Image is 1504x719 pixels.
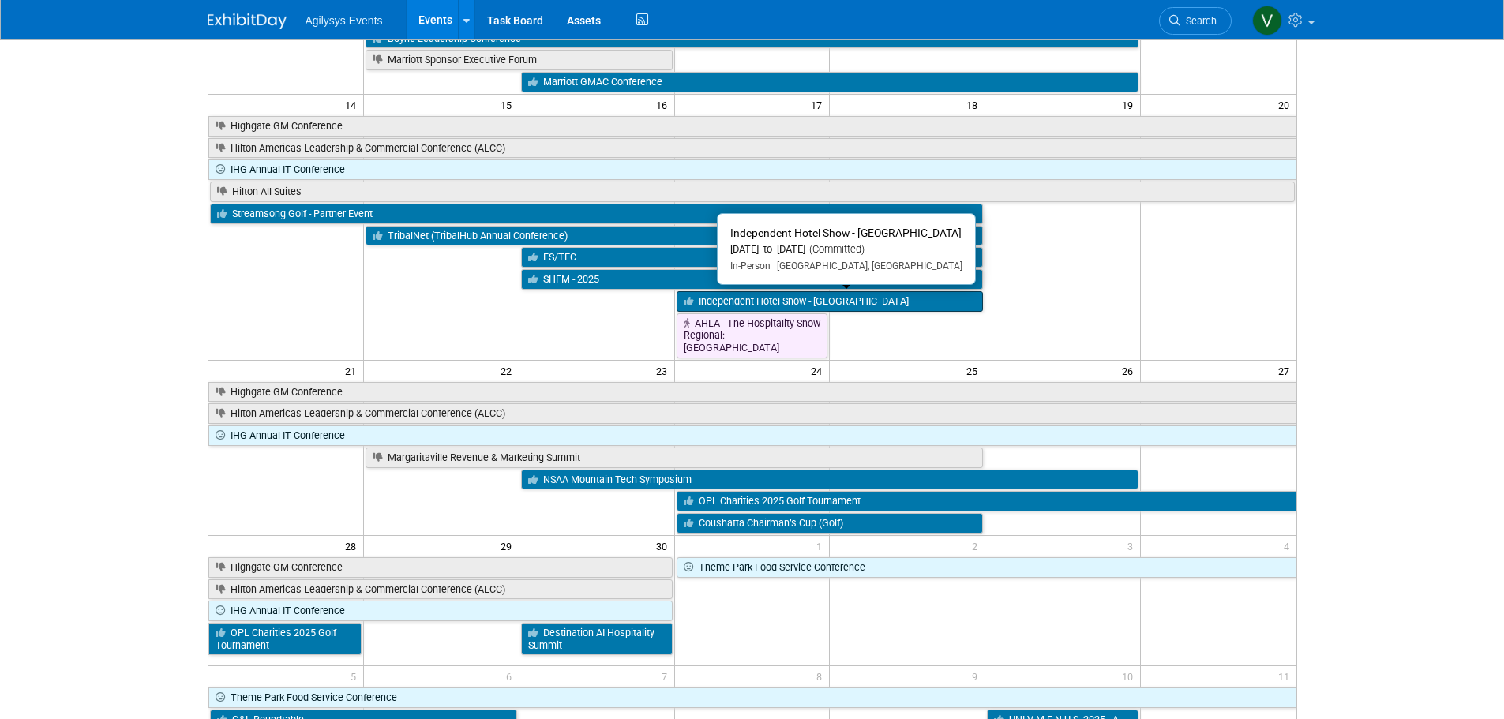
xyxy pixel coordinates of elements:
[1126,536,1140,556] span: 3
[965,95,985,114] span: 18
[1120,666,1140,686] span: 10
[504,666,519,686] span: 6
[1159,7,1232,35] a: Search
[208,403,1296,424] a: Hilton Americas Leadership & Commercial Conference (ALCC)
[677,291,984,312] a: Independent Hotel Show - [GEOGRAPHIC_DATA]
[366,50,673,70] a: Marriott Sponsor Executive Forum
[343,536,363,556] span: 28
[521,72,1138,92] a: Marriott GMAC Conference
[805,243,865,255] span: (Committed)
[1277,361,1296,380] span: 27
[1282,536,1296,556] span: 4
[208,557,673,578] a: Highgate GM Conference
[654,95,674,114] span: 16
[677,513,984,534] a: Coushatta Chairman’s Cup (Golf)
[208,382,1296,403] a: Highgate GM Conference
[343,95,363,114] span: 14
[677,557,1296,578] a: Theme Park Food Service Conference
[499,361,519,380] span: 22
[654,536,674,556] span: 30
[343,361,363,380] span: 21
[809,361,829,380] span: 24
[366,226,983,246] a: TribalNet (TribalHub Annual Conference)
[521,247,984,268] a: FS/TEC
[771,260,962,271] span: [GEOGRAPHIC_DATA], [GEOGRAPHIC_DATA]
[654,361,674,380] span: 23
[210,182,1295,202] a: Hilton All Suites
[815,536,829,556] span: 1
[208,159,1296,180] a: IHG Annual IT Conference
[521,269,984,290] a: SHFM - 2025
[208,138,1296,159] a: Hilton Americas Leadership & Commercial Conference (ALCC)
[499,95,519,114] span: 15
[521,623,673,655] a: Destination AI Hospitality Summit
[730,227,962,239] span: Independent Hotel Show - [GEOGRAPHIC_DATA]
[349,666,363,686] span: 5
[970,666,985,686] span: 9
[208,579,673,600] a: Hilton Americas Leadership & Commercial Conference (ALCC)
[730,260,771,271] span: In-Person
[521,470,1138,490] a: NSAA Mountain Tech Symposium
[1180,15,1217,27] span: Search
[815,666,829,686] span: 8
[1277,95,1296,114] span: 20
[970,536,985,556] span: 2
[366,448,983,468] a: Margaritaville Revenue & Marketing Summit
[208,116,1296,137] a: Highgate GM Conference
[499,536,519,556] span: 29
[1252,6,1282,36] img: Vaitiare Munoz
[677,313,828,358] a: AHLA - The Hospitality Show Regional: [GEOGRAPHIC_DATA]
[208,601,673,621] a: IHG Annual IT Conference
[208,687,1296,708] a: Theme Park Food Service Conference
[1120,95,1140,114] span: 19
[660,666,674,686] span: 7
[730,243,962,257] div: [DATE] to [DATE]
[208,13,287,29] img: ExhibitDay
[809,95,829,114] span: 17
[306,14,383,27] span: Agilysys Events
[208,425,1296,446] a: IHG Annual IT Conference
[210,204,984,224] a: Streamsong Golf - Partner Event
[965,361,985,380] span: 25
[1277,666,1296,686] span: 11
[677,491,1296,511] a: OPL Charities 2025 Golf Tournament
[208,623,362,655] a: OPL Charities 2025 Golf Tournament
[1120,361,1140,380] span: 26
